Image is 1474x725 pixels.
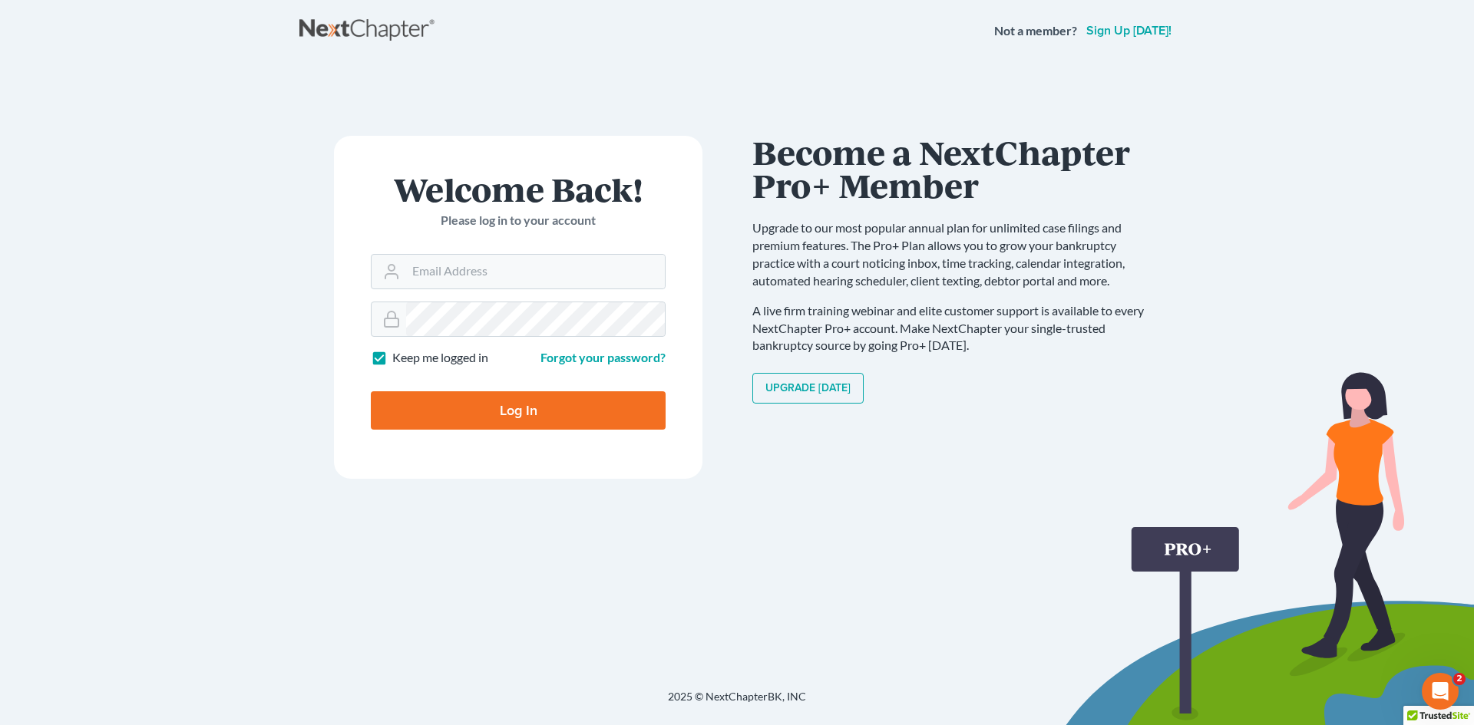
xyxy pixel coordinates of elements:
[540,350,666,364] a: Forgot your password?
[994,22,1077,40] strong: Not a member?
[371,391,666,430] input: Log In
[299,689,1175,717] div: 2025 © NextChapterBK, INC
[392,349,488,367] label: Keep me logged in
[1083,25,1175,37] a: Sign up [DATE]!
[371,173,666,206] h1: Welcome Back!
[406,255,665,288] input: Email Address
[752,136,1159,201] h1: Become a NextChapter Pro+ Member
[1453,673,1466,685] span: 2
[752,219,1159,289] p: Upgrade to our most popular annual plan for unlimited case filings and premium features. The Pro+...
[371,212,666,229] p: Please log in to your account
[752,373,864,404] a: Upgrade [DATE]
[752,302,1159,355] p: A live firm training webinar and elite customer support is available to every NextChapter Pro+ ac...
[1422,673,1459,710] iframe: Intercom live chat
